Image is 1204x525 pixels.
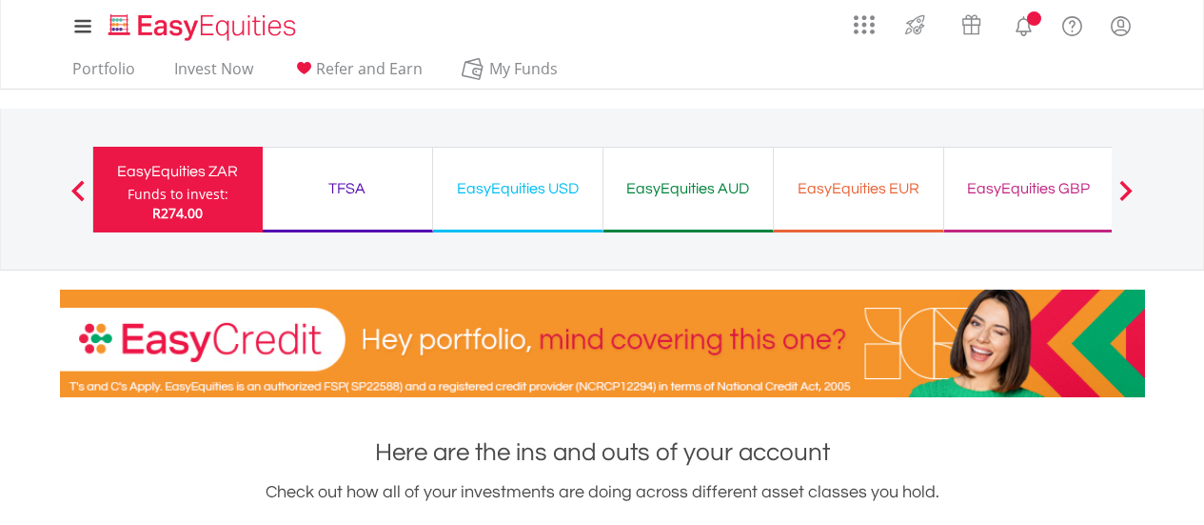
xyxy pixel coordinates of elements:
img: EasyEquities_Logo.png [105,11,304,43]
a: Refer and Earn [285,59,430,89]
a: Invest Now [167,59,261,89]
button: Previous [59,190,97,209]
div: TFSA [274,175,421,202]
a: Home page [101,5,304,43]
span: My Funds [462,56,586,81]
div: EasyEquities GBP [956,175,1102,202]
div: EasyEquities EUR [785,175,932,202]
a: Portfolio [65,59,143,89]
img: vouchers-v2.svg [956,10,987,40]
div: EasyEquities AUD [615,175,761,202]
button: Next [1107,190,1145,209]
a: Notifications [999,5,1048,43]
a: AppsGrid [841,5,887,35]
a: FAQ's and Support [1048,5,1096,43]
img: EasyCredit Promotion Banner [60,290,1145,397]
img: thrive-v2.svg [899,10,931,40]
div: EasyEquities USD [444,175,591,202]
img: grid-menu-icon.svg [854,14,875,35]
div: EasyEquities ZAR [105,158,251,185]
a: Vouchers [943,5,999,40]
a: My Profile [1096,5,1145,47]
span: Refer and Earn [316,58,423,79]
div: Funds to invest: [128,185,228,204]
h1: Here are the ins and outs of your account [60,435,1145,470]
span: R274.00 [152,204,203,222]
